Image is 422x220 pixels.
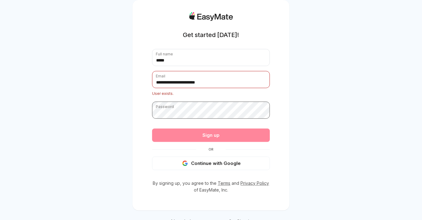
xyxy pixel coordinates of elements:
a: Terms [218,181,231,186]
p: By signing up, you agree to the and of EasyMate, Inc. [152,180,270,193]
button: Continue with Google [152,157,270,170]
h1: Get started [DATE]! [183,31,239,39]
a: Privacy Policy [241,181,269,186]
span: Or [196,147,226,152]
p: User exists. [152,91,270,97]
